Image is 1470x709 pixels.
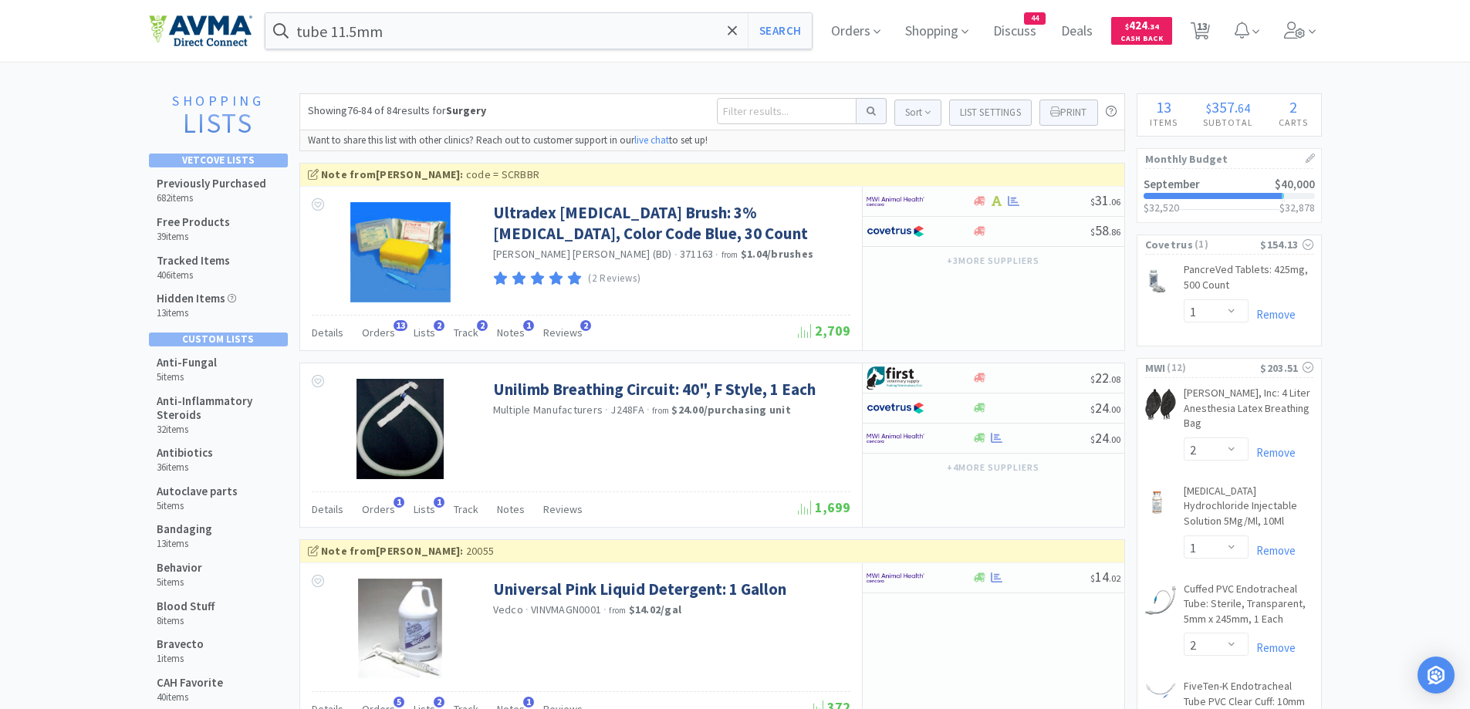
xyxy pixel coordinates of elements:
[523,697,534,707] span: 1
[1144,178,1200,190] h2: September
[867,566,924,589] img: f6b2451649754179b5b4e0c70c3f7cb0_2.png
[1260,360,1313,376] div: $203.51
[1193,237,1260,252] span: ( 1 )
[609,605,626,616] span: from
[1191,100,1266,115] div: .
[1090,572,1095,584] span: $
[157,93,280,109] h1: Shopping
[308,102,486,119] div: Showing 76-84 of 84 results for
[1211,97,1235,116] span: 357
[149,210,289,248] a: Free Products 39items
[493,579,786,599] a: Universal Pink Liquid Detergent: 1 Gallon
[149,93,288,146] a: ShoppingLists
[674,248,678,262] span: ·
[493,603,523,616] a: Vedco
[523,320,534,331] span: 1
[1249,445,1296,460] a: Remove
[1137,169,1321,222] a: September$40,000$32,520$32,878
[497,502,525,516] span: Notes
[394,497,404,508] span: 1
[939,457,1046,478] button: +4more suppliers
[454,326,478,339] span: Track
[1165,360,1260,376] span: ( 12 )
[867,220,924,243] img: 77fca1acd8b6420a9015268ca798ef17_1.png
[1125,22,1129,32] span: $
[1191,115,1266,130] h4: Subtotal
[157,292,236,306] h5: Hidden Items
[497,326,525,339] span: Notes
[1090,373,1095,385] span: $
[939,250,1046,272] button: +3more suppliers
[157,109,280,139] h2: Lists
[321,544,464,558] strong: Note from [PERSON_NAME] :
[157,269,230,282] h6: 406 items
[493,379,816,400] a: Unilimb Breathing Circuit: 40", F Style, 1 Each
[157,192,266,204] h6: 682 items
[312,502,343,516] span: Details
[157,653,204,665] h6: 1 items
[157,561,202,575] h5: Behavior
[1090,191,1120,209] span: 31
[1184,26,1216,40] a: 13
[1145,682,1176,699] img: d969ff462bc34421b24b0d119837b3a6_736947.png
[1145,265,1171,296] img: 6444d96640554a349c6ac213951b4b2f_231667.png
[308,166,1117,183] div: code = SCRBBR
[358,579,442,679] img: a3e1a9c78774495688946277061e5396_636677.png
[1109,196,1120,208] span: . 06
[157,254,230,268] h5: Tracked Items
[446,103,486,117] strong: Surgery
[308,542,1117,559] div: 20055
[1125,18,1159,32] span: 424
[434,320,444,331] span: 2
[894,100,941,126] button: Sort
[1039,100,1098,126] button: Print
[454,502,478,516] span: Track
[1184,484,1313,535] a: [MEDICAL_DATA] Hydrochloride Injectable Solution 5Mg/Ml, 10Ml
[157,231,230,243] h6: 39 items
[157,676,223,690] h5: CAH Favorite
[157,446,213,460] h5: Antibiotics
[1090,221,1120,239] span: 58
[1109,434,1120,445] span: . 00
[1090,403,1095,415] span: $
[1109,373,1120,385] span: . 08
[715,248,718,262] span: ·
[312,326,343,339] span: Details
[647,403,650,417] span: ·
[299,130,1125,152] div: Want to share this list with other clinics? Reach out to customer support in our to set up!
[477,320,488,331] span: 2
[362,326,395,339] span: Orders
[588,271,640,287] p: (2 Reviews)
[157,637,204,651] h5: Bravecto
[603,603,607,616] span: ·
[357,379,444,479] img: c459cf79eade4def8473024ad6b24117_3354.png
[543,502,583,516] span: Reviews
[1249,307,1296,322] a: Remove
[1090,369,1120,387] span: 22
[157,576,202,589] h6: 5 items
[434,497,444,508] span: 1
[350,202,451,302] img: 8bfb7180d3ea4cf4b954ebf8810a5de6_151903.png
[157,356,217,370] h5: Anti-Fungal
[493,247,672,261] a: [PERSON_NAME] [PERSON_NAME] (BD)
[867,190,924,213] img: f6b2451649754179b5b4e0c70c3f7cb0_2.png
[1109,403,1120,415] span: . 00
[1145,236,1193,253] span: Covetrus
[493,403,603,417] a: Multiple Manufacturers
[717,98,857,124] input: Filter results...
[1275,177,1315,191] span: $40,000
[1184,262,1313,299] a: PancreVed Tablets: 425mg, 500 Count
[394,320,407,331] span: 13
[1145,360,1166,376] span: MWI
[1266,115,1321,130] h4: Carts
[1147,22,1159,32] span: . 34
[1090,434,1095,445] span: $
[157,538,212,550] h6: 13 items
[157,371,217,383] h6: 5 items
[610,403,644,417] span: J248FA
[1090,226,1095,238] span: $
[493,202,847,245] a: Ultradex [MEDICAL_DATA] Brush: 3% [MEDICAL_DATA], Color Code Blue, 30 Count
[949,100,1032,126] button: List Settings
[543,326,583,339] span: Reviews
[1090,196,1095,208] span: $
